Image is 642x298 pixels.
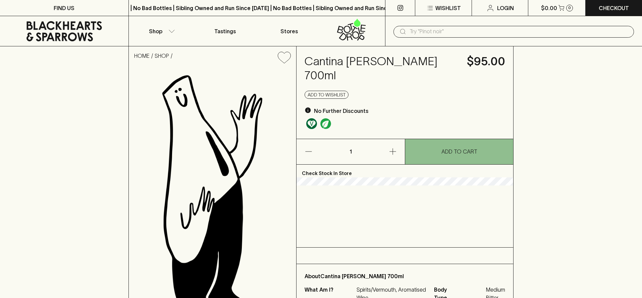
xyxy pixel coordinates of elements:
p: Check Stock In Store [297,165,513,177]
a: SHOP [155,53,169,59]
a: Stores [257,16,321,46]
p: 1 [342,139,359,164]
p: Wishlist [435,4,461,12]
img: Organic [320,118,331,129]
p: 0 [568,6,571,10]
p: Shop [149,27,162,35]
button: Add to wishlist [275,49,293,66]
p: FIND US [54,4,74,12]
p: Stores [280,27,298,35]
p: Tastings [214,27,236,35]
a: Made without the use of any animal products. [305,117,319,131]
h4: Cantina [PERSON_NAME] 700ml [305,54,459,83]
img: Vegan [306,118,317,129]
a: Tastings [193,16,257,46]
a: Organic [319,117,333,131]
h4: $95.00 [467,54,505,69]
button: Shop [129,16,193,46]
p: ADD TO CART [441,147,477,156]
p: $0.00 [541,4,557,12]
button: Add to wishlist [305,91,349,99]
span: Body [434,286,484,294]
span: Medium [486,286,505,294]
button: ADD TO CART [405,139,513,164]
p: About Cantina [PERSON_NAME] 700ml [305,272,505,280]
p: Checkout [599,4,629,12]
p: Login [497,4,514,12]
a: HOME [134,53,150,59]
p: No Further Discounts [314,107,368,115]
input: Try "Pinot noir" [410,26,629,37]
